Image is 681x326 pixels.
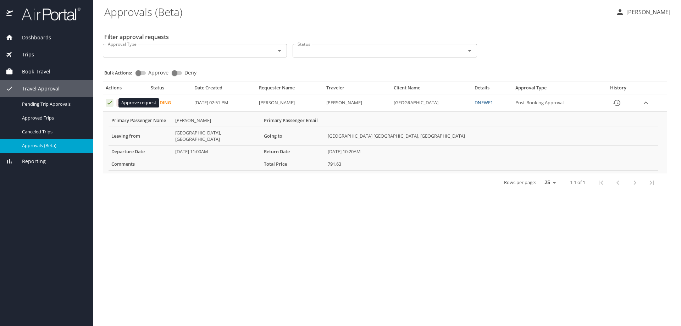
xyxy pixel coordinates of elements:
td: [GEOGRAPHIC_DATA] [391,94,472,112]
a: DNFWF1 [475,99,493,106]
th: History [599,85,637,94]
th: Return Date [261,145,325,158]
th: Requester Name [256,85,323,94]
p: Bulk Actions: [104,70,138,76]
th: Actions [103,85,148,94]
span: Reporting [13,158,46,165]
span: Approved Trips [22,115,84,121]
button: Deny request [116,99,124,107]
th: Status [148,85,192,94]
td: Pending [148,94,192,112]
td: [PERSON_NAME] [323,94,391,112]
th: Primary Passenger Email [261,115,325,127]
td: [DATE] 10:20AM [325,145,658,158]
span: Approve [148,70,168,75]
th: Total Price [261,158,325,170]
td: Post-Booking Approval [513,94,599,112]
table: Approval table [103,85,667,192]
h2: Filter approval requests [104,31,169,43]
span: Travel Approval [13,85,60,93]
th: Going to [261,127,325,145]
table: More info for approvals [109,115,658,171]
th: Date Created [192,85,256,94]
span: Trips [13,51,34,59]
td: [DATE] 11:00AM [172,145,261,158]
h1: Approvals (Beta) [104,1,610,23]
span: Deny [184,70,196,75]
td: [GEOGRAPHIC_DATA] [GEOGRAPHIC_DATA], [GEOGRAPHIC_DATA] [325,127,658,145]
p: Rows per page: [504,180,536,185]
img: airportal-logo.png [14,7,81,21]
select: rows per page [539,177,559,188]
th: Primary Passenger Name [109,115,172,127]
span: Book Travel [13,68,50,76]
td: 791.63 [325,158,658,170]
span: Pending Trip Approvals [22,101,84,107]
th: Comments [109,158,172,170]
button: Open [275,46,284,56]
span: Canceled Trips [22,128,84,135]
td: [GEOGRAPHIC_DATA], [GEOGRAPHIC_DATA] [172,127,261,145]
th: Details [472,85,513,94]
th: Client Name [391,85,472,94]
th: Approval Type [513,85,599,94]
span: Approvals (Beta) [22,142,84,149]
p: 1-1 of 1 [570,180,585,185]
button: History [608,94,625,111]
td: [DATE] 02:51 PM [192,94,256,112]
img: icon-airportal.png [6,7,14,21]
button: [PERSON_NAME] [613,6,673,18]
button: expand row [641,98,651,108]
th: Leaving from [109,127,172,145]
td: [PERSON_NAME] [172,115,261,127]
button: Open [465,46,475,56]
th: Traveler [323,85,391,94]
th: Departure Date [109,145,172,158]
span: Dashboards [13,34,51,42]
p: [PERSON_NAME] [624,8,670,16]
td: [PERSON_NAME] [256,94,323,112]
